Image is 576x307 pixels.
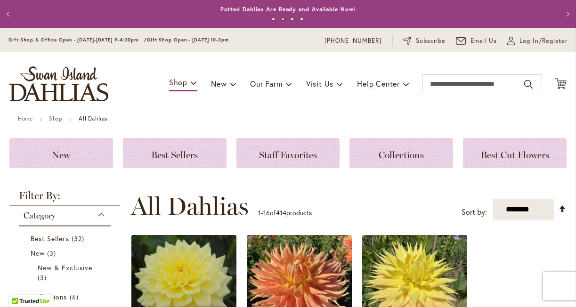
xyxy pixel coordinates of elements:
span: Our Farm [250,79,282,89]
a: Shop [49,115,62,122]
span: Category [24,210,56,221]
span: 414 [276,208,286,217]
span: 3 [47,248,58,258]
a: Best Sellers [31,234,101,243]
span: 32 [72,234,87,243]
span: Gift Shop & Office Open - [DATE]-[DATE] 9-4:30pm / [8,37,147,43]
a: Potted Dahlias Are Ready and Available Now! [220,6,356,13]
button: 3 of 4 [291,17,294,21]
a: New [9,138,113,168]
a: Collections [31,292,101,302]
button: Next [557,5,576,24]
a: Best Sellers [123,138,227,168]
span: Best Cut Flowers [481,149,549,161]
span: Visit Us [306,79,333,89]
span: Collections [379,149,424,161]
span: 3 [38,273,49,283]
span: Best Sellers [151,149,198,161]
span: Collections [31,292,67,301]
span: New [52,149,70,161]
a: [PHONE_NUMBER] [325,36,381,46]
a: Subscribe [403,36,446,46]
span: Shop [169,77,187,87]
button: 1 of 4 [272,17,275,21]
span: New [31,249,45,258]
span: New & Exclusive [38,263,92,272]
a: New [31,248,101,258]
a: Best Cut Flowers [463,138,567,168]
button: 4 of 4 [300,17,303,21]
span: 6 [70,292,81,302]
span: Log In/Register [519,36,568,46]
a: New &amp; Exclusive [38,263,94,283]
strong: All Dahlias [79,115,107,122]
a: Email Us [456,36,497,46]
span: Help Center [357,79,400,89]
span: 16 [263,208,270,217]
span: Best Sellers [31,234,69,243]
span: All Dahlias [131,192,249,220]
label: Sort by: [462,203,487,221]
strong: Filter By: [9,191,120,206]
a: Log In/Register [507,36,568,46]
span: 1 [258,208,261,217]
span: Staff Favorites [259,149,317,161]
a: Staff Favorites [236,138,340,168]
span: Subscribe [416,36,446,46]
button: 2 of 4 [281,17,284,21]
a: Collections [349,138,453,168]
iframe: Launch Accessibility Center [7,274,33,300]
span: Email Us [471,36,497,46]
a: Home [18,115,32,122]
span: New [211,79,227,89]
a: store logo [9,66,108,101]
span: Gift Shop Open - [DATE] 10-3pm [147,37,229,43]
p: - of products [258,205,312,220]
